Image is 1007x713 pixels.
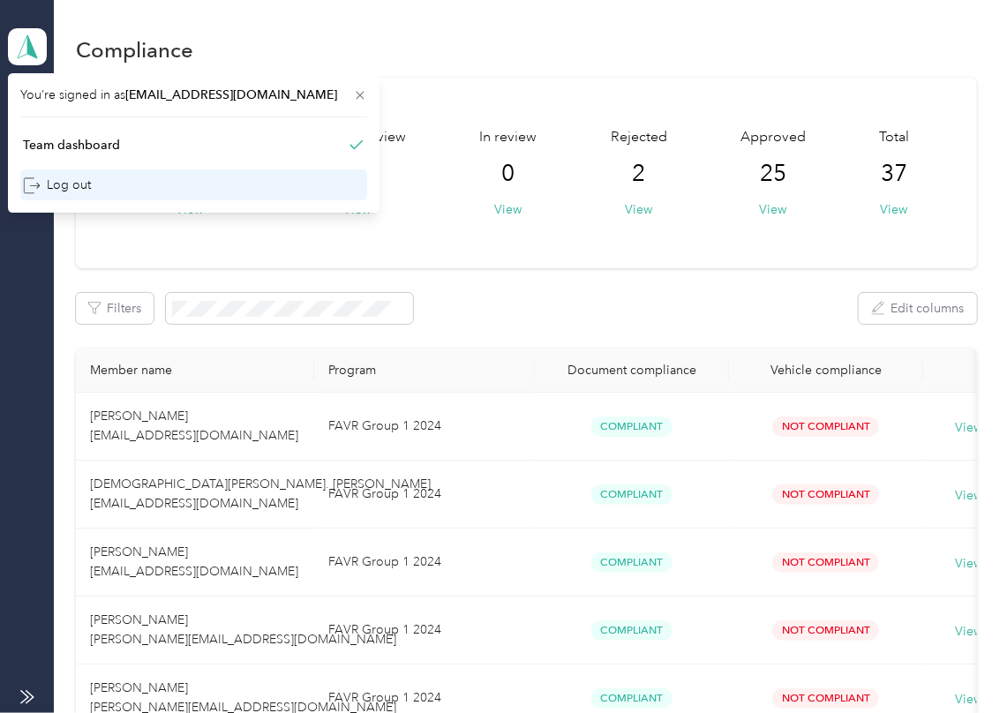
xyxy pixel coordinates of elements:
span: Rejected [611,127,667,148]
th: Member name [76,349,314,393]
button: View [880,200,907,219]
span: [PERSON_NAME] [EMAIL_ADDRESS][DOMAIN_NAME] [90,409,298,443]
span: 0 [502,160,515,188]
div: Team dashboard [23,136,120,154]
span: Not Compliant [772,417,879,437]
span: Not Compliant [772,620,879,641]
button: View [759,200,786,219]
span: Compliant [591,688,673,709]
span: Approved [740,127,806,148]
h1: Compliance [76,41,193,59]
span: [PERSON_NAME] [EMAIL_ADDRESS][DOMAIN_NAME] [90,544,298,579]
button: Edit columns [859,293,977,324]
button: View [495,200,522,219]
th: Program [314,349,535,393]
button: Filters [76,293,154,324]
td: FAVR Group 1 2024 [314,393,535,461]
span: Total [879,127,909,148]
button: View [625,200,652,219]
span: [DEMOGRAPHIC_DATA][PERSON_NAME]. [PERSON_NAME] [EMAIL_ADDRESS][DOMAIN_NAME] [90,477,431,511]
span: Compliant [591,552,673,573]
span: 37 [881,160,907,188]
span: 2 [632,160,645,188]
td: FAVR Group 1 2024 [314,461,535,529]
span: 25 [760,160,786,188]
div: Log out [23,176,91,194]
td: FAVR Group 1 2024 [314,529,535,597]
span: Compliant [591,417,673,437]
span: Compliant [591,620,673,641]
span: [EMAIL_ADDRESS][DOMAIN_NAME] [125,87,337,102]
span: [PERSON_NAME] [PERSON_NAME][EMAIL_ADDRESS][DOMAIN_NAME] [90,612,396,647]
span: Not Compliant [772,552,879,573]
span: Not Compliant [772,688,879,709]
div: Document compliance [549,363,715,378]
span: Compliant [591,484,673,505]
span: Not Compliant [772,484,879,505]
iframe: Everlance-gr Chat Button Frame [908,614,1007,713]
td: FAVR Group 1 2024 [314,597,535,664]
div: Vehicle compliance [743,363,909,378]
span: In review [480,127,537,148]
span: You’re signed in as [20,86,367,104]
